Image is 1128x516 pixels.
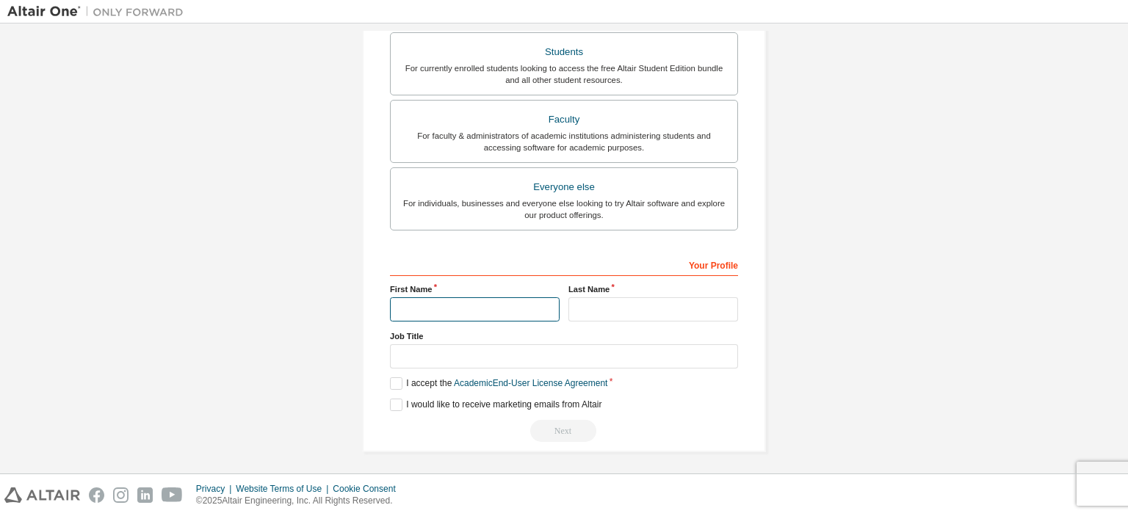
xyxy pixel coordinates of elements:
[390,252,738,276] div: Your Profile
[399,130,728,153] div: For faculty & administrators of academic institutions administering students and accessing softwa...
[390,377,607,390] label: I accept the
[399,62,728,86] div: For currently enrolled students looking to access the free Altair Student Edition bundle and all ...
[454,378,607,388] a: Academic End-User License Agreement
[333,483,404,495] div: Cookie Consent
[390,283,560,295] label: First Name
[390,330,738,342] label: Job Title
[399,197,728,221] div: For individuals, businesses and everyone else looking to try Altair software and explore our prod...
[4,487,80,503] img: altair_logo.svg
[137,487,153,503] img: linkedin.svg
[399,109,728,130] div: Faculty
[196,483,236,495] div: Privacy
[568,283,738,295] label: Last Name
[399,42,728,62] div: Students
[390,420,738,442] div: Read and acccept EULA to continue
[236,483,333,495] div: Website Terms of Use
[196,495,405,507] p: © 2025 Altair Engineering, Inc. All Rights Reserved.
[390,399,601,411] label: I would like to receive marketing emails from Altair
[89,487,104,503] img: facebook.svg
[7,4,191,19] img: Altair One
[399,177,728,197] div: Everyone else
[113,487,129,503] img: instagram.svg
[162,487,183,503] img: youtube.svg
